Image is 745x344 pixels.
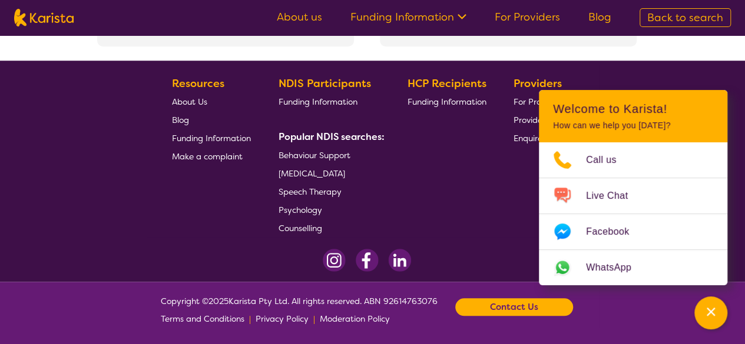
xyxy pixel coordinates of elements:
[553,102,713,116] h2: Welcome to Karista!
[495,10,560,24] a: For Providers
[14,9,74,26] img: Karista logo
[514,129,568,147] a: Enquire
[647,11,723,25] span: Back to search
[279,164,380,182] a: [MEDICAL_DATA]
[279,168,345,179] span: [MEDICAL_DATA]
[249,310,251,328] p: |
[539,142,727,285] ul: Choose channel
[539,250,727,285] a: Web link opens in a new tab.
[279,146,380,164] a: Behaviour Support
[586,187,642,205] span: Live Chat
[640,8,731,27] a: Back to search
[539,90,727,285] div: Channel Menu
[514,115,568,125] span: Provider Login
[355,249,379,272] img: Facebook
[514,111,568,129] a: Provider Login
[490,298,538,316] b: Contact Us
[172,129,251,147] a: Funding Information
[588,10,611,24] a: Blog
[350,10,466,24] a: Funding Information
[313,310,315,328] p: |
[320,313,390,324] span: Moderation Policy
[320,310,390,328] a: Moderation Policy
[172,76,224,91] b: Resources
[256,310,309,328] a: Privacy Policy
[279,131,385,143] b: Popular NDIS searches:
[323,249,346,272] img: Instagram
[586,151,631,169] span: Call us
[172,96,207,107] span: About Us
[514,76,562,91] b: Providers
[172,92,251,111] a: About Us
[279,186,342,197] span: Speech Therapy
[279,201,380,219] a: Psychology
[514,133,542,143] span: Enquire
[694,296,727,329] button: Channel Menu
[407,92,486,111] a: Funding Information
[407,76,486,91] b: HCP Recipients
[172,151,243,162] span: Make a complaint
[279,205,322,215] span: Psychology
[161,310,244,328] a: Terms and Conditions
[161,292,438,328] span: Copyright © 2025 Karista Pty Ltd. All rights reserved. ABN 92614763076
[172,111,251,129] a: Blog
[172,115,189,125] span: Blog
[279,223,322,233] span: Counselling
[161,313,244,324] span: Terms and Conditions
[172,147,251,165] a: Make a complaint
[553,121,713,131] p: How can we help you [DATE]?
[514,96,564,107] span: For Providers
[279,219,380,237] a: Counselling
[256,313,309,324] span: Privacy Policy
[277,10,322,24] a: About us
[586,223,643,241] span: Facebook
[279,92,380,111] a: Funding Information
[586,259,645,276] span: WhatsApp
[279,182,380,201] a: Speech Therapy
[279,150,350,161] span: Behaviour Support
[279,76,371,91] b: NDIS Participants
[172,133,251,143] span: Funding Information
[279,96,357,107] span: Funding Information
[407,96,486,107] span: Funding Information
[388,249,411,272] img: LinkedIn
[514,92,568,111] a: For Providers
